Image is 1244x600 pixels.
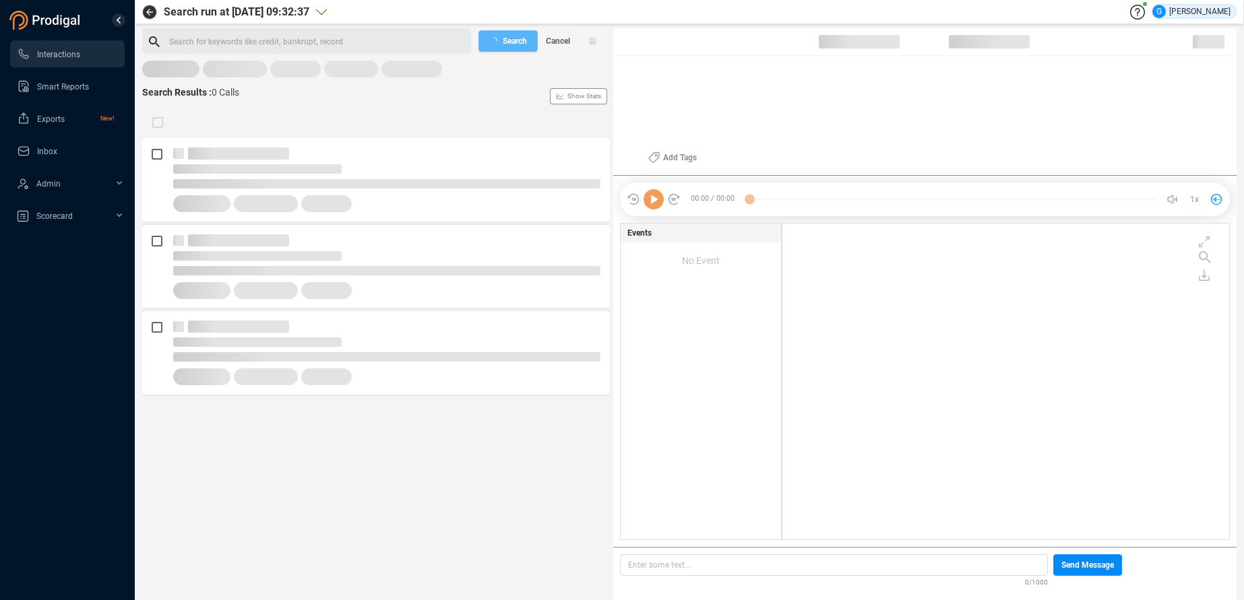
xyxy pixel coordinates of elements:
span: Admin [36,179,61,189]
div: [PERSON_NAME] [1152,5,1231,18]
li: Exports [10,105,125,132]
span: Search Results : [142,87,212,98]
span: Scorecard [36,211,73,221]
span: New! [100,105,114,132]
a: Smart Reports [17,73,114,100]
span: 1x [1190,189,1199,210]
button: Add Tags [640,147,705,168]
button: Send Message [1053,554,1122,576]
a: ExportsNew! [17,105,114,132]
img: prodigal-logo [9,11,84,30]
span: Interactions [37,50,80,59]
span: Inbox [37,147,57,156]
span: Events [627,227,652,239]
span: Smart Reports [37,82,89,92]
button: Show Stats [550,88,607,104]
span: Search run at [DATE] 09:32:37 [164,4,309,20]
span: 0 Calls [212,87,239,98]
span: 00:00 / 00:00 [681,189,749,209]
span: Show Stats [567,15,601,177]
div: grid [789,227,1229,539]
li: Smart Reports [10,73,125,100]
span: Exports [37,114,65,124]
li: Interactions [10,40,125,67]
span: 0/1000 [1025,576,1048,587]
li: Inbox [10,137,125,164]
button: Cancel [538,30,578,52]
span: G [1156,5,1162,18]
span: Send Message [1061,554,1114,576]
div: No Event [621,242,781,279]
a: Interactions [17,40,114,67]
button: 1x [1185,190,1204,209]
span: Cancel [546,30,570,52]
a: Inbox [17,137,114,164]
span: Add Tags [663,147,697,168]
